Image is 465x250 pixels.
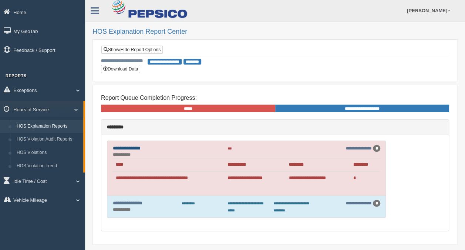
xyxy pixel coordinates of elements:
a: HOS Explanation Reports [13,120,83,133]
h2: HOS Explanation Report Center [92,28,458,36]
a: Show/Hide Report Options [101,46,163,54]
button: Download Data [101,65,140,73]
a: HOS Violation Trend [13,159,83,173]
h4: Report Queue Completion Progress: [101,95,449,101]
a: HOS Violations [13,146,83,159]
a: HOS Violation Audit Reports [13,133,83,146]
